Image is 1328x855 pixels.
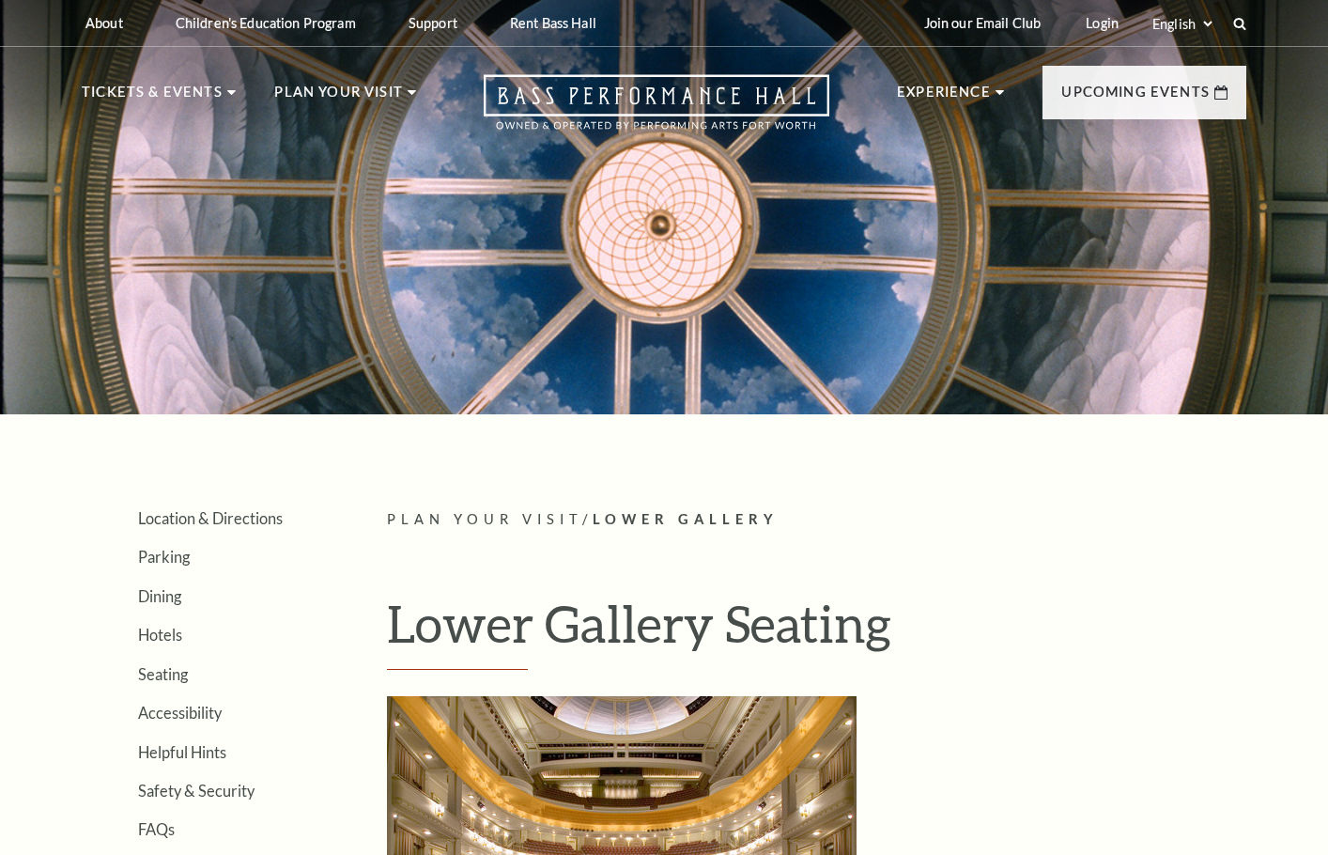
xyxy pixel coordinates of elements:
[138,626,182,644] a: Hotels
[176,15,356,31] p: Children's Education Program
[138,820,175,838] a: FAQs
[138,587,181,605] a: Dining
[409,15,457,31] p: Support
[593,511,779,527] span: Lower Gallery
[387,511,582,527] span: Plan Your Visit
[387,831,857,852] a: Lowergallery Map
[138,782,255,800] a: Safety & Security
[897,81,991,115] p: Experience
[82,81,223,115] p: Tickets & Events
[138,743,226,761] a: Helpful Hints
[387,508,1246,532] p: /
[1149,15,1215,33] select: Select:
[510,15,596,31] p: Rent Bass Hall
[138,509,283,527] a: Location & Directions
[274,81,403,115] p: Plan Your Visit
[85,15,123,31] p: About
[138,548,190,566] a: Parking
[1061,81,1210,115] p: Upcoming Events
[138,704,222,722] a: Accessibility
[138,665,188,683] a: Seating
[387,593,1246,670] h1: Lower Gallery Seating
